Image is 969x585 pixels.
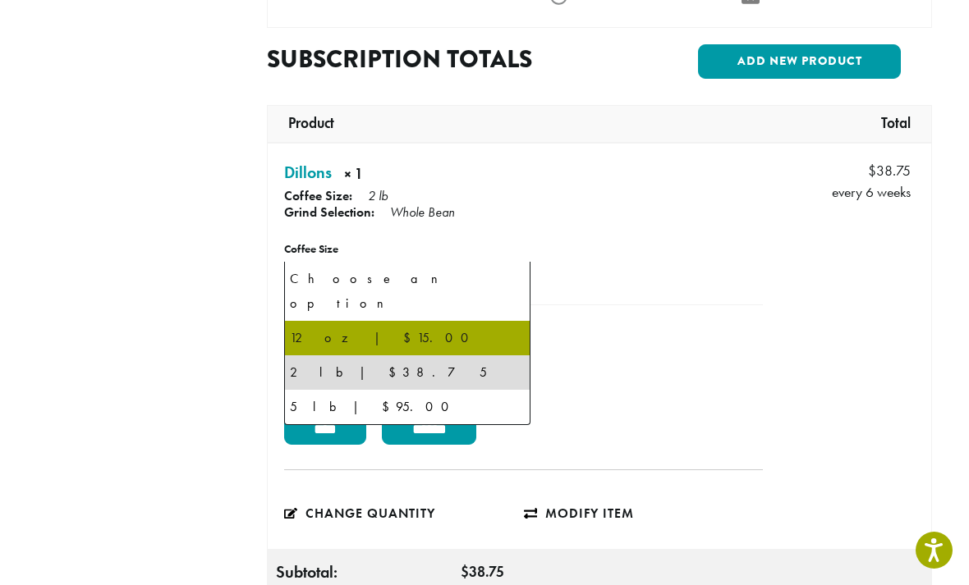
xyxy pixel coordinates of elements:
strong: Grind Selection: [284,203,374,221]
li: 2 lb | $38.75 [285,355,530,390]
a: Add new product [698,44,901,79]
p: Whole Bean [390,203,455,221]
span: 38.75 [868,160,911,181]
strong: × 1 [344,163,488,189]
strong: Coffee Size: [284,187,352,204]
a: Modify item [524,495,764,532]
td: every 6 weeks [767,144,931,208]
span: $ [461,563,469,581]
span: $ [868,162,876,180]
label: Coffee Size [284,239,469,259]
li: 5 lb | $95.00 [285,390,530,424]
a: Change quantity [284,495,524,532]
th: Total [873,106,927,142]
p: 2 lb [368,187,388,204]
th: Product [272,106,342,142]
li: 12 oz | $15.00 [285,321,530,355]
li: Choose an option [285,262,530,321]
a: Dillons [284,160,332,185]
h2: Subscription totals [267,44,586,74]
span: 38.75 [461,563,504,581]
